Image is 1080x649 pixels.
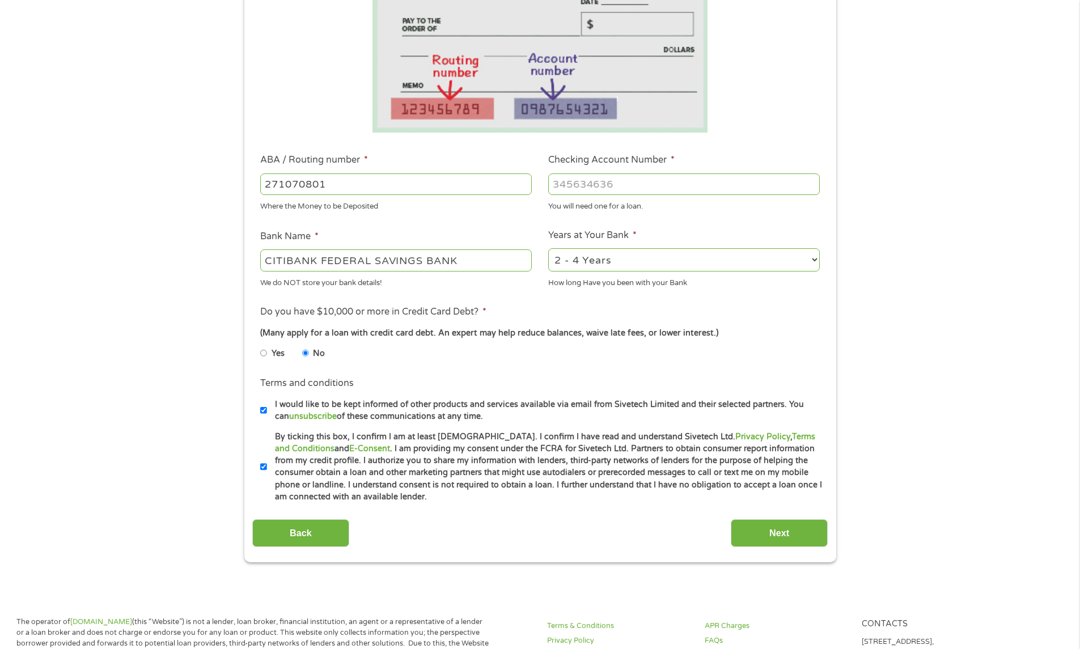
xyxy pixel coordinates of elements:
[313,347,325,360] label: No
[267,398,823,423] label: I would like to be kept informed of other products and services available via email from Sivetech...
[260,306,486,318] label: Do you have $10,000 or more in Credit Card Debt?
[548,154,675,166] label: Checking Account Number
[548,230,637,241] label: Years at Your Bank
[260,327,819,340] div: (Many apply for a loan with credit card debt. An expert may help reduce balances, waive late fees...
[705,635,849,646] a: FAQs
[260,273,532,289] div: We do NOT store your bank details!
[70,617,132,626] a: [DOMAIN_NAME]
[547,635,691,646] a: Privacy Policy
[548,173,820,195] input: 345634636
[260,197,532,213] div: Where the Money to be Deposited
[547,621,691,631] a: Terms & Conditions
[735,432,790,442] a: Privacy Policy
[548,197,820,213] div: You will need one for a loan.
[267,431,823,503] label: By ticking this box, I confirm I am at least [DEMOGRAPHIC_DATA]. I confirm I have read and unders...
[289,412,337,421] a: unsubscribe
[705,621,849,631] a: APR Charges
[260,154,368,166] label: ABA / Routing number
[731,519,828,547] input: Next
[862,619,1006,630] h4: Contacts
[548,273,820,289] div: How long Have you been with your Bank
[349,444,390,453] a: E-Consent
[275,432,815,453] a: Terms and Conditions
[272,347,285,360] label: Yes
[260,231,319,243] label: Bank Name
[252,519,349,547] input: Back
[260,173,532,195] input: 263177916
[260,377,354,389] label: Terms and conditions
